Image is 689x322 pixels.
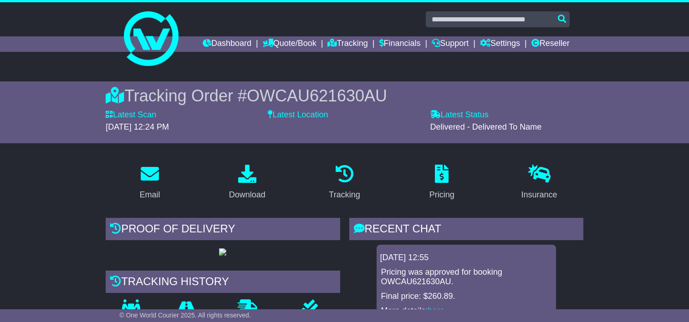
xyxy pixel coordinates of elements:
[134,161,166,204] a: Email
[429,189,454,201] div: Pricing
[229,189,265,201] div: Download
[247,86,387,105] span: OWCAU621630AU
[140,189,160,201] div: Email
[327,36,367,52] a: Tracking
[106,122,169,131] span: [DATE] 12:24 PM
[323,161,366,204] a: Tracking
[119,312,251,319] span: © One World Courier 2025. All rights reserved.
[515,161,563,204] a: Insurance
[203,36,251,52] a: Dashboard
[424,161,460,204] a: Pricing
[106,110,156,120] label: Latest Scan
[430,122,542,131] span: Delivered - Delivered To Name
[106,218,340,242] div: Proof of Delivery
[381,306,551,316] p: More details: .
[428,306,444,315] a: here
[263,36,316,52] a: Quote/Book
[379,36,421,52] a: Financials
[219,248,226,256] img: GetPodImage
[380,253,552,263] div: [DATE] 12:55
[381,267,551,287] p: Pricing was approved for booking OWCAU621630AU.
[329,189,360,201] div: Tracking
[349,218,583,242] div: RECENT CHAT
[381,292,551,302] p: Final price: $260.89.
[430,110,489,120] label: Latest Status
[531,36,570,52] a: Reseller
[521,189,557,201] div: Insurance
[223,161,271,204] a: Download
[106,86,583,106] div: Tracking Order #
[268,110,328,120] label: Latest Location
[432,36,469,52] a: Support
[480,36,520,52] a: Settings
[106,271,340,295] div: Tracking history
